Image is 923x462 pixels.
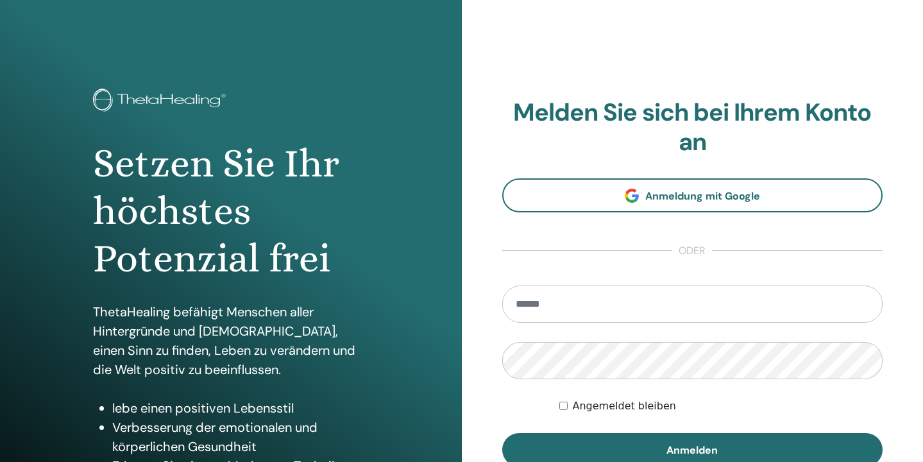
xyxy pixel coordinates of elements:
li: Verbesserung der emotionalen und körperlichen Gesundheit [112,418,369,456]
span: Anmelden [666,443,718,457]
span: Anmeldung mit Google [645,189,760,203]
div: Keep me authenticated indefinitely or until I manually logout [559,398,883,414]
p: ThetaHealing befähigt Menschen aller Hintergründe und [DEMOGRAPHIC_DATA], einen Sinn zu finden, L... [93,302,369,379]
a: Anmeldung mit Google [502,178,883,212]
span: oder [672,243,712,259]
h1: Setzen Sie Ihr höchstes Potenzial frei [93,140,369,283]
label: Angemeldet bleiben [573,398,676,414]
h2: Melden Sie sich bei Ihrem Konto an [502,98,883,157]
li: lebe einen positiven Lebensstil [112,398,369,418]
